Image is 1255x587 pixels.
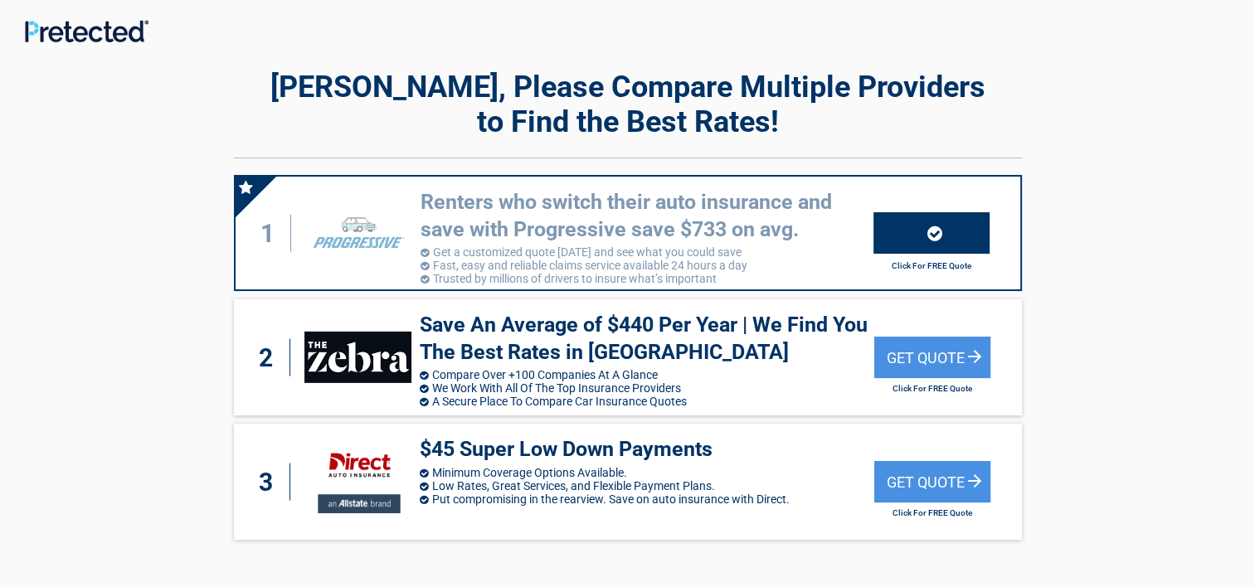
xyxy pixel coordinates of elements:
[420,479,874,492] li: Low Rates, Great Services, and Flexible Payment Plans.
[874,508,990,517] h2: Click For FREE Quote
[874,337,990,378] div: Get Quote
[420,368,874,381] li: Compare Over +100 Companies At A Glance
[304,332,411,383] img: thezebra's logo
[251,339,290,376] div: 2
[874,384,990,393] h2: Click For FREE Quote
[252,215,292,252] div: 1
[234,70,1022,139] h2: [PERSON_NAME], Please Compare Multiple Providers to Find the Best Rates!
[420,436,874,463] h3: $45 Super Low Down Payments
[304,440,411,523] img: directauto's logo
[874,461,990,502] div: Get Quote
[251,463,290,501] div: 3
[420,381,874,395] li: We Work With All Of The Top Insurance Providers
[421,245,873,259] li: Get a customized quote [DATE] and see what you could save
[420,492,874,506] li: Put compromising in the rearview. Save on auto insurance with Direct.
[421,259,873,272] li: Fast, easy and reliable claims service available 24 hours a day
[305,207,411,259] img: progressive's logo
[420,395,874,408] li: A Secure Place To Compare Car Insurance Quotes
[421,189,873,243] h3: Renters who switch their auto insurance and save with Progressive save $733 on avg.
[25,20,148,42] img: Main Logo
[420,466,874,479] li: Minimum Coverage Options Available.
[873,261,990,270] h2: Click For FREE Quote
[420,312,874,366] h3: Save An Average of $440 Per Year | We Find You The Best Rates in [GEOGRAPHIC_DATA]
[421,272,873,285] li: Trusted by millions of drivers to insure what’s important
